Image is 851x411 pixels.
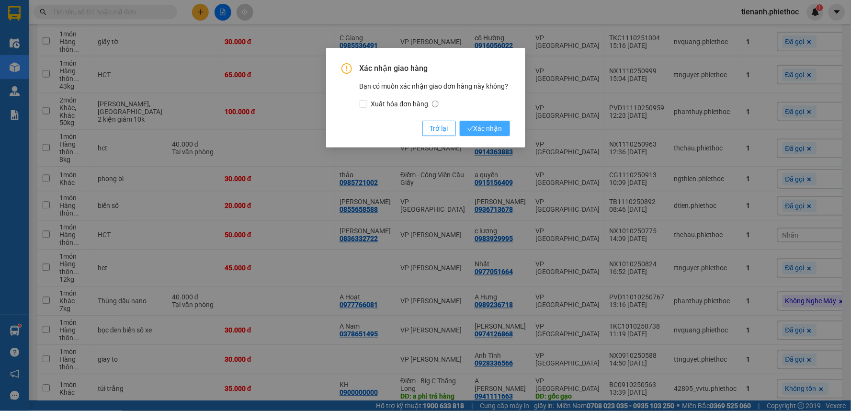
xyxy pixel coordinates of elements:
[467,123,502,134] span: Xác nhận
[460,121,510,136] button: checkXác nhận
[90,23,400,35] li: 237 [PERSON_NAME] , [GEOGRAPHIC_DATA]
[467,126,474,132] span: check
[367,99,443,109] span: Xuất hóa đơn hàng
[360,81,510,109] div: Bạn có muốn xác nhận giao đơn hàng này không?
[341,63,352,74] span: exclamation-circle
[432,101,439,107] span: info-circle
[12,12,60,60] img: logo.jpg
[90,35,400,47] li: Hotline: 1900 3383, ĐT/Zalo : 0862837383
[360,63,510,74] span: Xác nhận giao hàng
[422,121,456,136] button: Trở lại
[12,69,143,102] b: GỬI : VP [GEOGRAPHIC_DATA]
[430,123,448,134] span: Trở lại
